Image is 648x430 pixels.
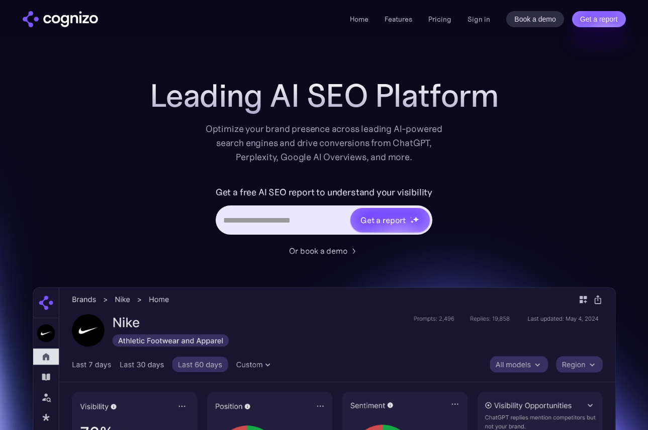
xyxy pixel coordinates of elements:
[349,207,431,233] a: Get a reportstarstarstar
[410,217,412,218] img: star
[23,11,98,27] img: cognizo logo
[360,214,406,226] div: Get a report
[350,15,368,24] a: Home
[410,220,414,224] img: star
[150,78,499,114] h1: Leading AI SEO Platform
[216,184,432,200] label: Get a free AI SEO report to understand your visibility
[428,15,451,24] a: Pricing
[289,245,347,257] div: Or book a demo
[413,216,419,223] img: star
[385,15,412,24] a: Features
[289,245,359,257] a: Or book a demo
[572,11,626,27] a: Get a report
[201,122,448,164] div: Optimize your brand presence across leading AI-powered search engines and drive conversions from ...
[216,184,432,240] form: Hero URL Input Form
[23,11,98,27] a: home
[468,13,490,25] a: Sign in
[506,11,564,27] a: Book a demo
